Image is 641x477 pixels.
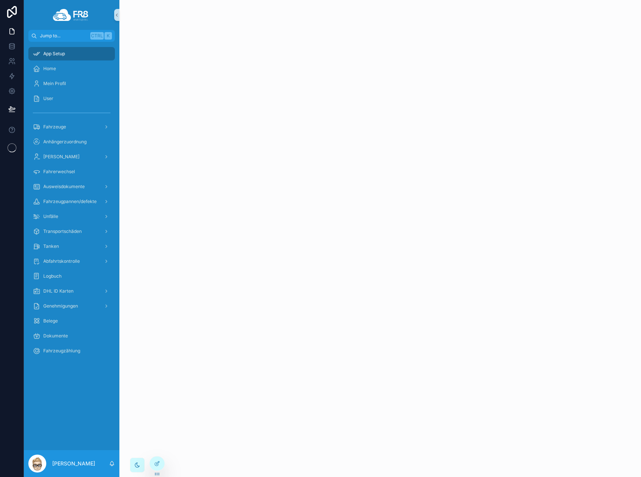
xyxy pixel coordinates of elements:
[28,195,115,208] a: Fahrzeugpannen/defekte
[105,33,111,39] span: K
[28,344,115,358] a: Fahrzeugzählung
[28,269,115,283] a: Logbuch
[28,225,115,238] a: Transportschäden
[43,258,80,264] span: Abfahrtskontrolle
[28,150,115,163] a: [PERSON_NAME]
[43,154,79,160] span: [PERSON_NAME]
[28,180,115,193] a: Ausweisdokumente
[28,284,115,298] a: DHL ID Karten
[43,81,66,87] span: Mein Profil
[28,165,115,178] a: Fahrerwechsel
[24,42,119,367] div: scrollable content
[28,329,115,343] a: Dokumente
[28,314,115,328] a: Belege
[28,255,115,268] a: Abfahrtskontrolle
[43,318,58,324] span: Belege
[43,213,58,219] span: Unfälle
[40,33,87,39] span: Jump to...
[43,228,82,234] span: Transportschäden
[43,169,75,175] span: Fahrerwechsel
[43,303,78,309] span: Genehmigungen
[43,348,80,354] span: Fahrzeugzählung
[28,47,115,60] a: App Setup
[43,288,74,294] span: DHL ID Karten
[52,460,95,467] p: [PERSON_NAME]
[43,139,87,145] span: Anhängerzuordnung
[43,243,59,249] span: Tanken
[28,62,115,75] a: Home
[43,184,85,190] span: Ausweisdokumente
[90,32,104,40] span: Ctrl
[43,199,97,205] span: Fahrzeugpannen/defekte
[43,333,68,339] span: Dokumente
[28,299,115,313] a: Genehmigungen
[28,135,115,149] a: Anhängerzuordnung
[43,51,65,57] span: App Setup
[28,77,115,90] a: Mein Profil
[28,92,115,105] a: User
[28,210,115,223] a: Unfälle
[43,66,56,72] span: Home
[28,30,115,42] button: Jump to...CtrlK
[43,124,66,130] span: Fahrzeuge
[43,96,53,102] span: User
[28,120,115,134] a: Fahrzeuge
[28,240,115,253] a: Tanken
[43,273,62,279] span: Logbuch
[53,9,90,21] img: App logo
